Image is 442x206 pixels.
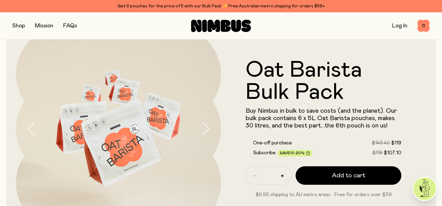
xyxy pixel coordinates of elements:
[280,151,310,156] span: Save
[63,23,77,29] a: FAQs
[391,140,401,145] span: $119
[372,150,383,155] span: $119
[332,171,365,180] span: Add to cart
[296,166,401,185] button: Add to cart
[417,20,430,32] button: 0
[246,108,397,129] span: Buy Nimbus in bulk to save costs (and the planet). Our bulk pack contains 6 x 5L Oat Barista pouc...
[392,23,407,29] a: Log In
[246,191,401,198] p: $6.95 shipping to AU metro areas · Free for orders over $59
[384,150,401,155] span: $107.10
[35,23,53,29] a: Mission
[290,151,305,155] span: 10-20%
[372,140,390,145] span: $143.40
[12,2,430,10] div: Get 6 pouches for the price of 5 with our Bulk Pack ✨ Free Australian metro shipping for orders $59+
[253,140,292,145] span: One-off purchase
[246,59,401,103] h1: Oat Barista Bulk Pack
[413,177,436,200] img: agent
[253,150,276,155] span: Subscribe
